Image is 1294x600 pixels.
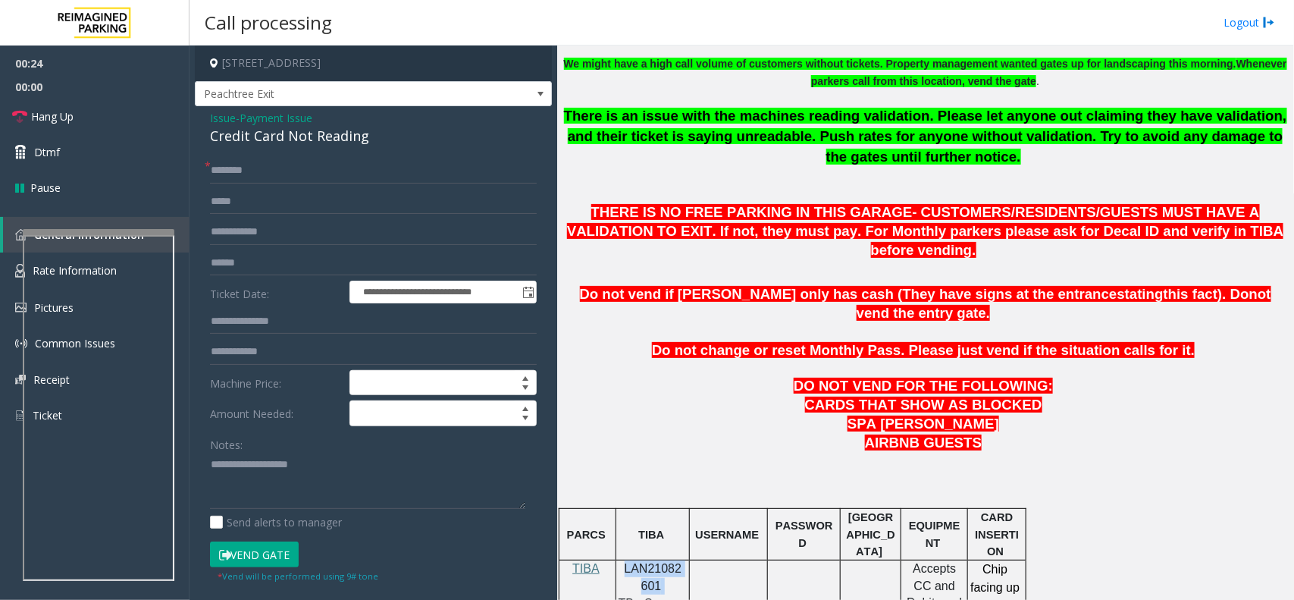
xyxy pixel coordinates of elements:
img: 'icon' [15,303,27,313]
span: Pause [30,180,61,196]
span: We might have a high call volume of customers without tickets. Property management wanted gates u... [564,58,1236,70]
span: Decrease value [515,413,536,426]
span: SPA [PERSON_NAME] [848,416,999,432]
span: this fact). Do [1164,286,1249,302]
img: 'icon' [15,375,26,385]
span: Dtmf [34,144,60,160]
span: Do not change or reset Monthly Pass. Please just vend if the situation calls for it. [652,342,1195,358]
span: - [236,111,312,125]
h4: [STREET_ADDRESS] [195,46,552,81]
span: Payment Issue [240,110,312,126]
span: PARCS [567,529,606,541]
span: CARDS THAT SHOW AS BLOCKED [805,397,1042,413]
label: Machine Price: [206,370,346,396]
span: Increase value [515,401,536,413]
b: Whenever parkers call from this location, vend the gate [811,58,1287,86]
a: TIBA [572,563,600,575]
img: 'icon' [15,338,27,350]
span: Peachtree Exit [196,82,480,106]
button: Vend Gate [210,542,299,567]
span: AIRBNB GUESTS [865,435,982,451]
span: Increase value [515,371,536,383]
span: TIBA [572,562,600,575]
span: CARD INSERTION [975,511,1019,558]
span: General Information [34,228,144,242]
span: stating [1117,286,1164,302]
small: Vend will be performed using 9# tone [218,570,378,582]
span: DO NOT VEND FOR THE FOLLOWING: [794,378,1053,394]
h3: Call processing [197,4,340,41]
span: Hang Up [31,108,74,124]
img: 'icon' [15,409,25,423]
span: Do not vend if [PERSON_NAME] only has cash (They have signs at the entrance [580,286,1117,302]
span: EQUIPMENT [909,520,960,548]
span: USERNAME [695,529,759,541]
img: logout [1263,14,1275,30]
span: PASSWORD [775,520,833,548]
img: 'icon' [15,229,27,240]
span: LAN21082601 [625,562,682,592]
span: There is an issue with the machines reading validation. Please let anyone out claiming they have ... [564,108,1287,164]
span: TIBA [638,529,664,541]
span: Decrease value [515,383,536,395]
div: Credit Card Not Reading [210,126,537,146]
label: Notes: [210,432,243,453]
span: . [811,58,1287,86]
span: Toggle popup [519,281,536,303]
a: General Information [3,217,190,253]
img: 'icon' [15,264,25,278]
span: [GEOGRAPHIC_DATA] [847,511,895,558]
label: Send alerts to manager [210,514,342,530]
label: Amount Needed: [206,401,346,426]
a: Logout [1224,14,1275,30]
label: Ticket Date: [206,281,346,303]
span: Issue [210,110,236,126]
span: not vend the entry gate. [857,286,1271,321]
span: THERE IS NO FREE PARKING IN THIS GARAGE- CUSTOMERS/RESIDENTS/GUESTS MUST HAVE A VALIDATION TO EXI... [567,204,1283,258]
